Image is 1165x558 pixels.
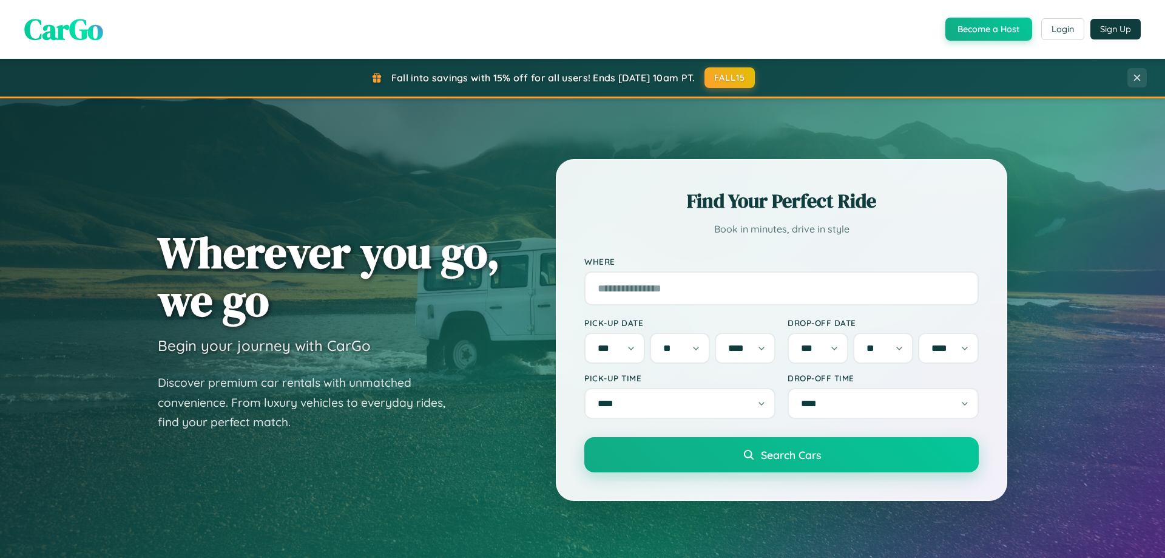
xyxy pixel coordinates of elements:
label: Pick-up Time [584,373,775,383]
button: Sign Up [1090,19,1141,39]
label: Drop-off Time [788,373,979,383]
label: Where [584,256,979,267]
h3: Begin your journey with CarGo [158,336,371,355]
button: Login [1041,18,1084,40]
label: Pick-up Date [584,318,775,328]
h2: Find Your Perfect Ride [584,188,979,214]
span: Fall into savings with 15% off for all users! Ends [DATE] 10am PT. [391,72,695,84]
p: Book in minutes, drive in style [584,220,979,238]
label: Drop-off Date [788,318,979,328]
button: FALL15 [704,67,755,88]
h1: Wherever you go, we go [158,228,500,324]
span: Search Cars [761,448,821,461]
button: Become a Host [945,18,1032,41]
p: Discover premium car rentals with unmatched convenience. From luxury vehicles to everyday rides, ... [158,373,461,432]
button: Search Cars [584,437,979,472]
span: CarGo [24,9,103,49]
